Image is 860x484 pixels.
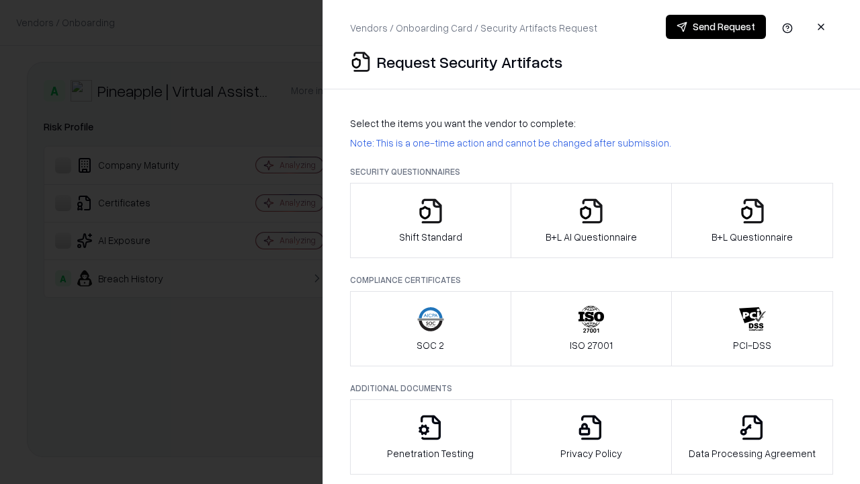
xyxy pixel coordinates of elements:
p: Note: This is a one-time action and cannot be changed after submission. [350,136,833,150]
p: Vendors / Onboarding Card / Security Artifacts Request [350,21,597,35]
button: SOC 2 [350,291,511,366]
p: Privacy Policy [560,446,622,460]
p: Compliance Certificates [350,274,833,286]
button: B+L Questionnaire [671,183,833,258]
p: Shift Standard [399,230,462,244]
p: Data Processing Agreement [689,446,816,460]
p: Select the items you want the vendor to complete: [350,116,833,130]
p: B+L AI Questionnaire [546,230,637,244]
p: ISO 27001 [570,338,613,352]
p: SOC 2 [417,338,444,352]
p: PCI-DSS [733,338,771,352]
button: Penetration Testing [350,399,511,475]
button: PCI-DSS [671,291,833,366]
button: B+L AI Questionnaire [511,183,673,258]
p: Penetration Testing [387,446,474,460]
button: Send Request [666,15,766,39]
p: Security Questionnaires [350,166,833,177]
button: Privacy Policy [511,399,673,475]
p: B+L Questionnaire [712,230,793,244]
button: Shift Standard [350,183,511,258]
p: Additional Documents [350,382,833,394]
button: ISO 27001 [511,291,673,366]
p: Request Security Artifacts [377,51,562,73]
button: Data Processing Agreement [671,399,833,475]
